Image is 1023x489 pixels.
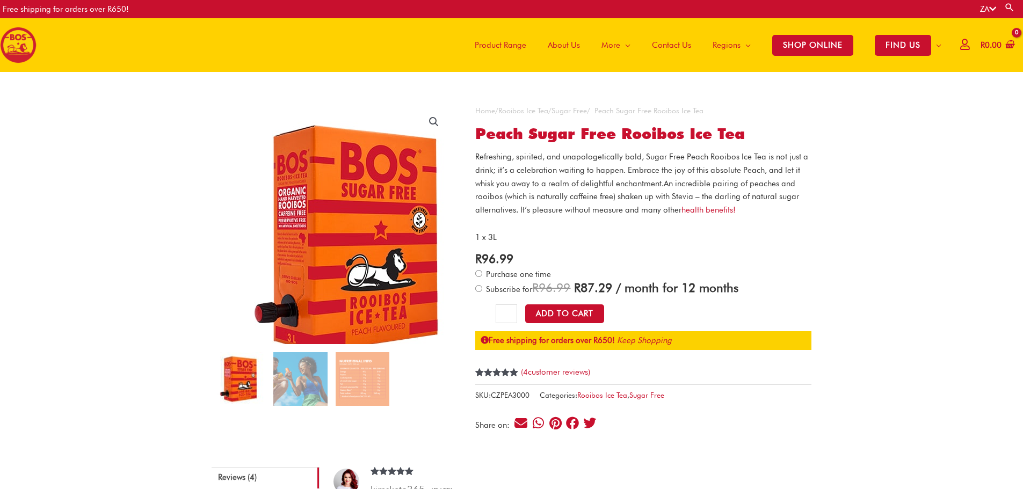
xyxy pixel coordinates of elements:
a: Home [475,106,495,115]
a: About Us [537,18,591,72]
span: SHOP ONLINE [772,35,853,56]
a: Sugar Free [552,106,587,115]
span: Contact Us [652,29,691,61]
span: R [981,40,985,50]
div: Share on facebook [565,416,580,430]
h1: Peach Sugar Free Rooibos Ice Tea [475,125,811,143]
a: Regions [702,18,761,72]
input: Subscribe for / month for 12 months [475,285,482,292]
span: 87.29 [574,280,612,295]
div: Share on whatsapp [531,416,546,430]
a: View Shopping Cart, empty [978,33,1015,57]
img: SF-peach [273,352,327,406]
div: Share on twitter [583,416,597,430]
a: Contact Us [641,18,702,72]
p: An incredible pairing of peaches and rooibos (which is naturally caffeine free) shaken up with St... [475,150,811,217]
a: health benefits! [681,205,736,215]
div: Share on pinterest [548,416,563,430]
a: Keep Shopping [617,335,672,345]
span: 4 [475,368,480,389]
nav: Site Navigation [456,18,952,72]
a: More [591,18,641,72]
input: Purchase one time [475,270,482,277]
a: ZA [980,4,996,14]
a: Sugar Free [629,391,664,399]
span: Regions [713,29,741,61]
a: Search button [1004,2,1015,12]
span: R [574,280,581,295]
a: View full-screen image gallery [424,112,444,132]
span: 96.99 [532,280,570,295]
input: Product quantity [496,304,517,324]
span: R [532,280,539,295]
span: FIND US [875,35,931,56]
span: Categories: , [540,389,664,402]
bdi: 0.00 [981,40,1002,50]
div: Share on email [514,416,528,430]
span: / month for 12 months [616,280,738,295]
a: Rooibos Ice Tea [577,391,627,399]
span: SKU: [475,389,529,402]
span: Subscribe for [484,284,738,294]
button: Add to Cart [525,304,604,323]
span: Refreshing, spirited, and unapologetically bold, Sugar Free Peach Rooibos Ice Tea is not just a d... [475,152,808,188]
span: About Us [548,29,580,61]
strong: Free shipping for orders over R650! [481,335,615,345]
span: Purchase one time [484,269,551,279]
span: CZPEA3000 [491,391,529,399]
a: Product Range [464,18,537,72]
a: SHOP ONLINE [761,18,864,72]
a: Reviews (4) [212,467,319,488]
span: More [601,29,620,61]
nav: Breadcrumb [475,104,811,118]
div: Share on: [475,421,513,429]
bdi: 96.99 [475,251,513,266]
p: 1 x 3L [475,231,811,244]
img: Peach Sugar Free Rooibos Ice Tea - Image 3 [336,352,389,406]
span: Product Range [475,29,526,61]
img: Peach Sugar Free Rooibos Ice Tea [212,352,265,406]
a: (4customer reviews) [521,367,590,377]
span: 4 [523,367,528,377]
a: Rooibos Ice Tea [498,106,548,115]
span: Rated out of 5 based on customer ratings [475,368,519,413]
span: R [475,251,482,266]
